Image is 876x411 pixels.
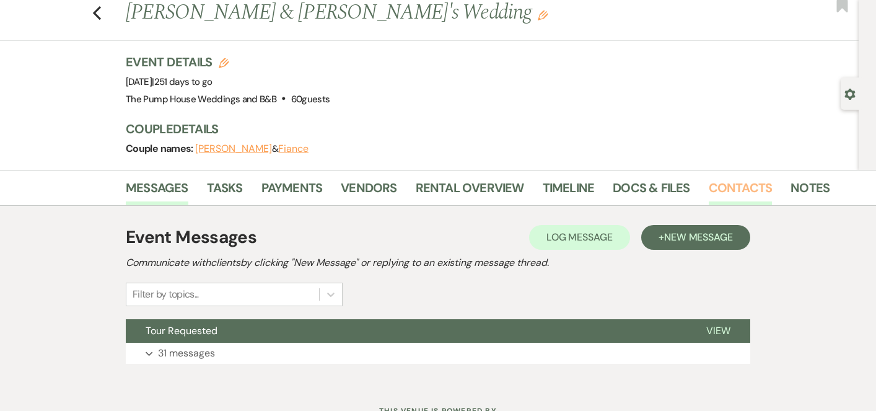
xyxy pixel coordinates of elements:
div: Filter by topics... [133,287,199,302]
p: 31 messages [158,345,215,361]
button: +New Message [641,225,750,250]
button: Log Message [529,225,630,250]
span: [DATE] [126,76,212,88]
span: & [195,143,309,155]
span: 251 days to go [154,76,212,88]
span: New Message [664,231,733,244]
a: Docs & Files [613,178,690,205]
a: Payments [261,178,323,205]
h2: Communicate with clients by clicking "New Message" or replying to an existing message thread. [126,255,750,270]
button: [PERSON_NAME] [195,144,272,154]
span: | [152,76,212,88]
span: Tour Requested [146,324,217,337]
button: 31 messages [126,343,750,364]
h3: Event Details [126,53,330,71]
h1: Event Messages [126,224,256,250]
span: Log Message [546,231,613,244]
span: The Pump House Weddings and B&B [126,93,276,105]
button: View [686,319,750,343]
button: Tour Requested [126,319,686,343]
a: Messages [126,178,188,205]
button: Open lead details [844,87,856,99]
button: Edit [538,9,548,20]
a: Tasks [207,178,243,205]
span: Couple names: [126,142,195,155]
span: View [706,324,730,337]
a: Notes [791,178,830,205]
button: Fiance [278,144,309,154]
span: 60 guests [291,93,330,105]
h3: Couple Details [126,120,820,138]
a: Rental Overview [416,178,524,205]
a: Vendors [341,178,396,205]
a: Timeline [543,178,595,205]
a: Contacts [709,178,773,205]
